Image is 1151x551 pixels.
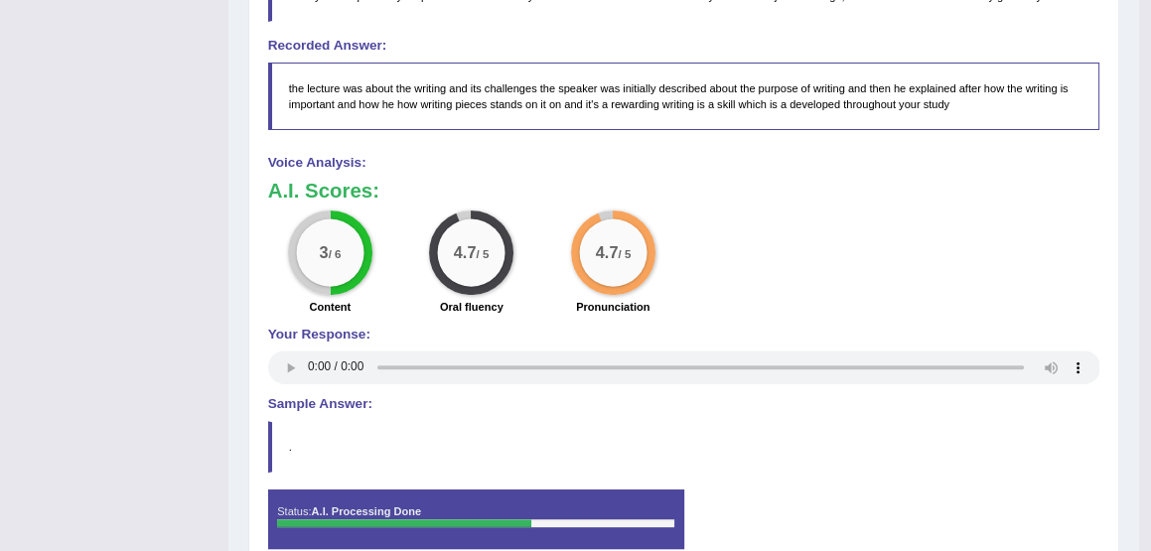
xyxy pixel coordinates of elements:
b: A.I. Scores: [268,180,379,202]
h4: Your Response: [268,328,1100,343]
small: / 5 [618,247,631,260]
label: Pronunciation [576,299,649,315]
big: 4.7 [454,243,477,261]
div: Status: [268,489,684,549]
big: 4.7 [595,243,618,261]
label: Oral fluency [440,299,504,315]
small: / 5 [477,247,490,260]
label: Content [310,299,352,315]
blockquote: the lecture was about the writing and its challenges the speaker was initially described about th... [268,63,1100,130]
h4: Voice Analysis: [268,156,1100,171]
blockquote: . [268,421,1100,473]
strong: A.I. Processing Done [312,505,422,517]
h4: Sample Answer: [268,397,1100,412]
big: 3 [319,243,328,261]
small: / 6 [329,247,342,260]
h4: Recorded Answer: [268,39,1100,54]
